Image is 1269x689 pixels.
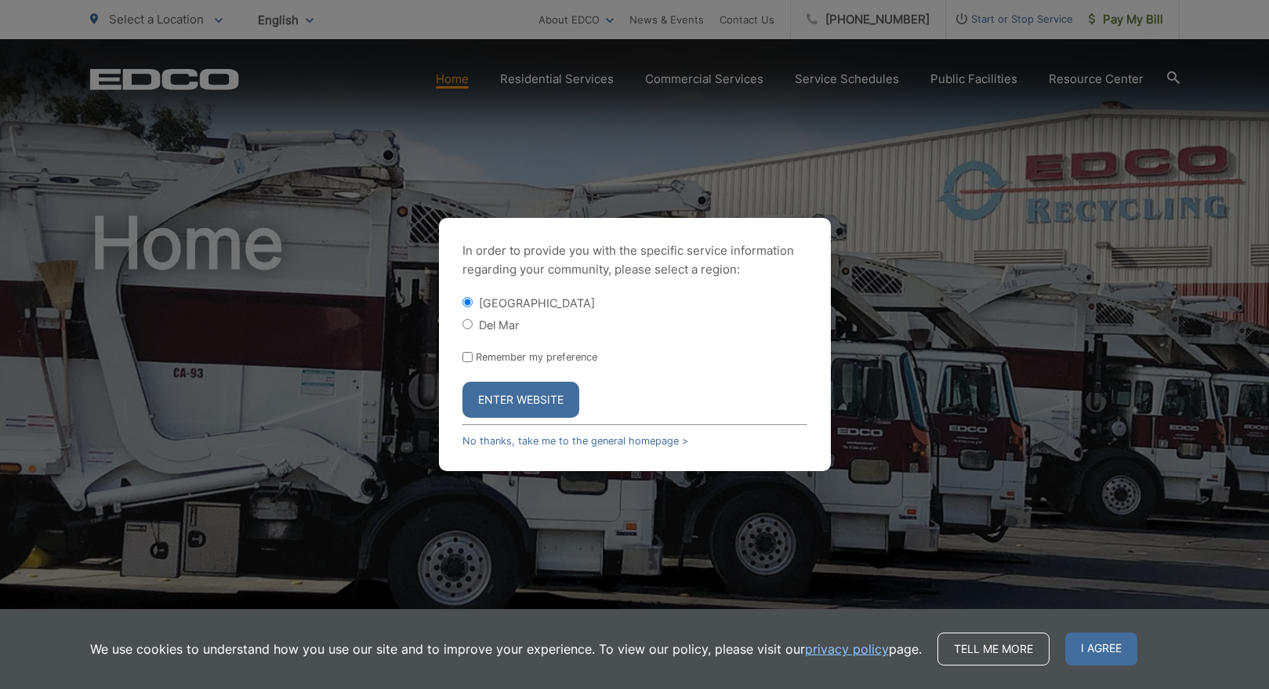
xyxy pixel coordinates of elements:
label: Del Mar [479,318,519,332]
a: Tell me more [937,633,1050,665]
p: We use cookies to understand how you use our site and to improve your experience. To view our pol... [90,640,922,658]
label: [GEOGRAPHIC_DATA] [479,296,595,310]
a: privacy policy [805,640,889,658]
button: Enter Website [462,382,579,418]
p: In order to provide you with the specific service information regarding your community, please se... [462,241,807,279]
label: Remember my preference [476,351,597,363]
span: I agree [1065,633,1137,665]
a: No thanks, take me to the general homepage > [462,435,688,447]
